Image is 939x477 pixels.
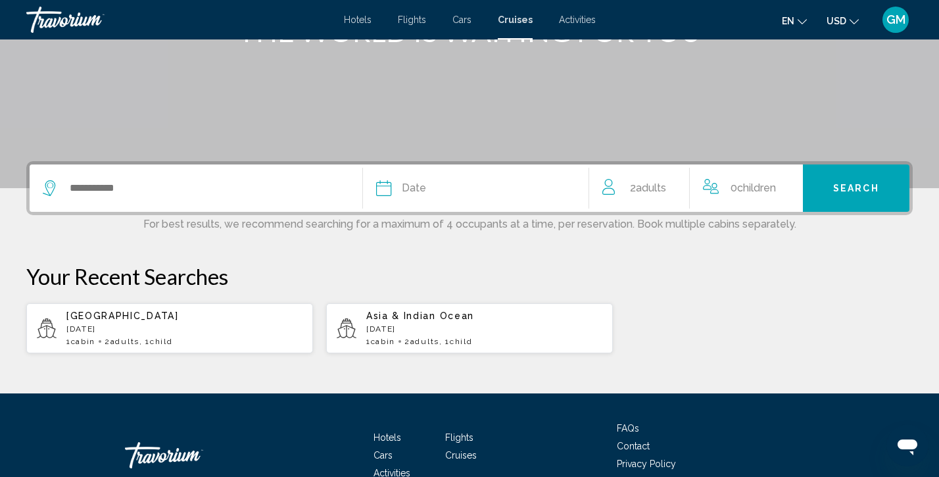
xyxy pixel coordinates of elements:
span: 1 [366,337,395,346]
span: 2 [105,337,139,346]
button: Search [803,164,909,212]
button: Asia & Indian Ocean[DATE]1cabin2Adults, 1Child [326,303,613,354]
button: Travelers: 2 adults, 0 children [589,164,803,212]
span: 2 [630,179,666,197]
a: Hotels [344,14,372,25]
span: Child [150,337,172,346]
span: GM [886,13,905,26]
a: Cruises [498,14,533,25]
span: 0 [731,179,776,197]
a: Cars [452,14,471,25]
a: FAQs [617,423,639,434]
a: Contact [617,441,650,451]
button: User Menu [879,6,913,34]
a: Cars [373,450,393,461]
span: USD [827,16,846,26]
span: Child [450,337,472,346]
a: Cruises [445,450,477,461]
span: Children [737,182,776,194]
span: en [782,16,794,26]
a: Flights [445,432,473,443]
div: Search widget [30,164,909,212]
button: Change currency [827,11,859,30]
p: For best results, we recommend searching for a maximum of 4 occupants at a time, per reservation.... [26,215,913,230]
p: [DATE] [366,324,602,334]
span: Adults [410,337,439,346]
span: , 1 [139,337,172,346]
span: Search [833,184,879,194]
span: cabin [71,337,95,346]
a: Privacy Policy [617,459,676,469]
span: cabin [371,337,395,346]
span: Adults [110,337,139,346]
span: [GEOGRAPHIC_DATA] [66,311,179,321]
a: Travorium [125,436,256,475]
a: Travorium [26,7,331,33]
iframe: Button to launch messaging window [886,424,928,466]
span: , 1 [439,337,472,346]
span: Asia & Indian Ocean [366,311,474,321]
span: 1 [66,337,95,346]
a: Activities [559,14,596,25]
button: Change language [782,11,807,30]
a: Hotels [373,432,401,443]
span: Adults [636,182,666,194]
span: Date [402,179,426,197]
button: [GEOGRAPHIC_DATA][DATE]1cabin2Adults, 1Child [26,303,313,354]
p: [DATE] [66,324,302,334]
button: Date [376,164,576,212]
p: Your Recent Searches [26,263,913,289]
a: Flights [398,14,426,25]
span: 2 [404,337,439,346]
